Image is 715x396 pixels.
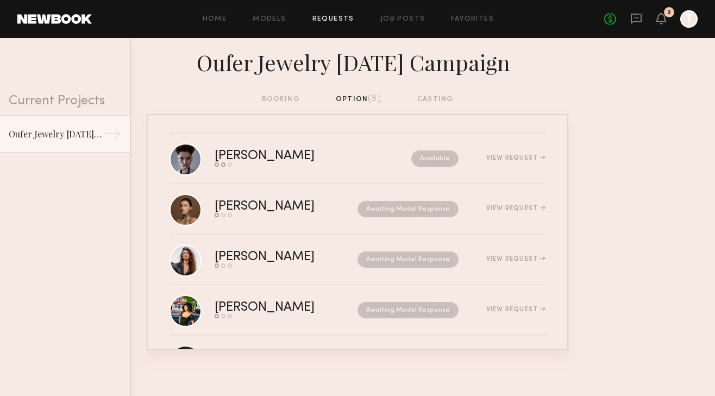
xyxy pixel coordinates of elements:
div: [PERSON_NAME] [215,301,336,314]
div: → [103,125,121,147]
a: [PERSON_NAME]Awaiting Model ResponseView Request [170,184,545,235]
a: T [680,10,698,28]
a: [PERSON_NAME]AvailableView Request [170,134,545,184]
a: Job Posts [380,16,425,23]
a: Requests [312,16,354,23]
div: [PERSON_NAME] [215,200,336,213]
div: View Request [486,256,545,262]
div: Oufer Jewelry [DATE] Campaign [9,128,103,141]
div: View Request [486,155,545,161]
nb-request-status: Awaiting Model Response [357,302,459,318]
div: [PERSON_NAME] [215,251,336,263]
a: Favorites [451,16,494,23]
nb-request-status: Awaiting Model Response [357,201,459,217]
a: Models [253,16,286,23]
nb-request-status: Available [411,150,459,167]
a: [PERSON_NAME]Awaiting Model ResponseView Request [170,285,545,336]
a: [PERSON_NAME]Awaiting Model ResponseView Request [170,235,545,285]
div: View Request [486,306,545,313]
div: [PERSON_NAME] [215,150,363,162]
div: Oufer Jewelry [DATE] Campaign [147,47,568,76]
div: 2 [667,10,671,16]
a: Home [203,16,227,23]
div: View Request [486,205,545,212]
nb-request-status: Awaiting Model Response [357,252,459,268]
